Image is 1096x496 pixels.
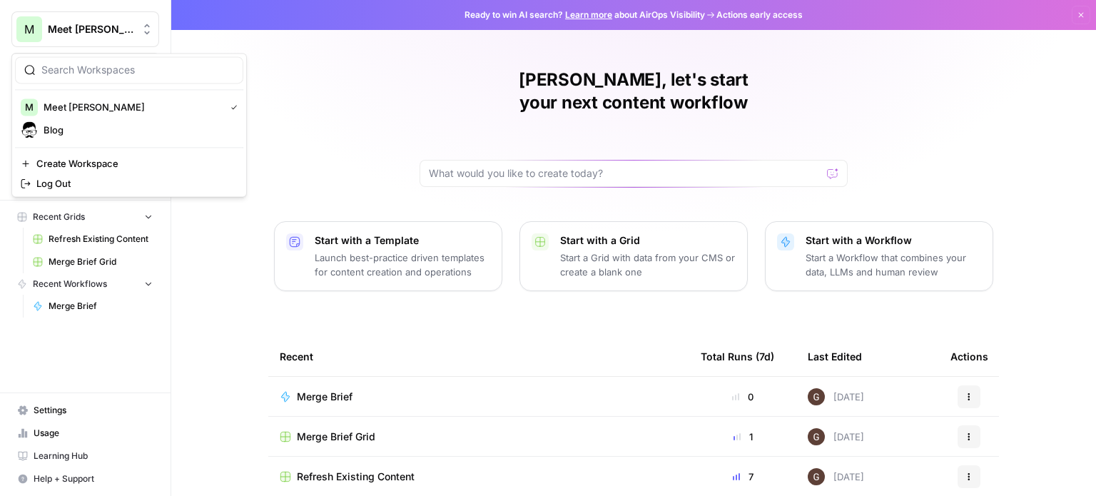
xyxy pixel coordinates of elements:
a: Merge Brief Grid [26,250,159,273]
input: Search Workspaces [41,63,234,77]
span: Ready to win AI search? about AirOps Visibility [465,9,705,21]
span: Create Workspace [36,156,232,171]
a: Learning Hub [11,445,159,467]
div: 0 [701,390,785,404]
span: Blog [44,123,232,137]
button: Help + Support [11,467,159,490]
a: Learn more [565,9,612,20]
a: Create Workspace [15,153,243,173]
div: 1 [701,430,785,444]
span: Learning Hub [34,450,153,462]
span: Log Out [36,176,232,191]
a: Merge Brief Grid [280,430,678,444]
span: Meet [PERSON_NAME] [48,22,134,36]
div: [DATE] [808,468,864,485]
span: Help + Support [34,472,153,485]
span: M [25,100,34,114]
button: Start with a WorkflowStart a Workflow that combines your data, LLMs and human review [765,221,993,291]
span: Recent Workflows [33,278,107,290]
span: Merge Brief [49,300,153,313]
a: Log Out [15,173,243,193]
p: Start with a Workflow [806,233,981,248]
button: Start with a TemplateLaunch best-practice driven templates for content creation and operations [274,221,502,291]
p: Start with a Grid [560,233,736,248]
img: 8wwnxy3cf93p20wfvb0cn5m1pfdt [808,468,825,485]
span: Refresh Existing Content [49,233,153,246]
p: Start with a Template [315,233,490,248]
div: 7 [701,470,785,484]
span: Settings [34,404,153,417]
div: Actions [950,337,988,376]
div: [DATE] [808,428,864,445]
div: Total Runs (7d) [701,337,774,376]
span: M [24,21,34,38]
span: Merge Brief Grid [297,430,375,444]
a: Settings [11,399,159,422]
a: Merge Brief [280,390,678,404]
span: Usage [34,427,153,440]
h1: [PERSON_NAME], let's start your next content workflow [420,69,848,114]
span: Meet [PERSON_NAME] [44,100,219,114]
p: Start a Grid with data from your CMS or create a blank one [560,250,736,279]
div: [DATE] [808,388,864,405]
img: Blog Logo [21,121,38,138]
button: Recent Grids [11,206,159,228]
input: What would you like to create today? [429,166,821,181]
p: Launch best-practice driven templates for content creation and operations [315,250,490,279]
div: Workspace: Meet Alfred SEO [11,53,247,197]
img: 8wwnxy3cf93p20wfvb0cn5m1pfdt [808,388,825,405]
button: Start with a GridStart a Grid with data from your CMS or create a blank one [519,221,748,291]
span: Refresh Existing Content [297,470,415,484]
div: Last Edited [808,337,862,376]
span: Actions early access [716,9,803,21]
a: Usage [11,422,159,445]
button: Workspace: Meet Alfred SEO [11,11,159,47]
img: 8wwnxy3cf93p20wfvb0cn5m1pfdt [808,428,825,445]
p: Start a Workflow that combines your data, LLMs and human review [806,250,981,279]
span: Merge Brief [297,390,352,404]
span: Recent Grids [33,211,85,223]
a: Refresh Existing Content [26,228,159,250]
button: Recent Workflows [11,273,159,295]
a: Refresh Existing Content [280,470,678,484]
a: Merge Brief [26,295,159,318]
div: Recent [280,337,678,376]
span: Merge Brief Grid [49,255,153,268]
